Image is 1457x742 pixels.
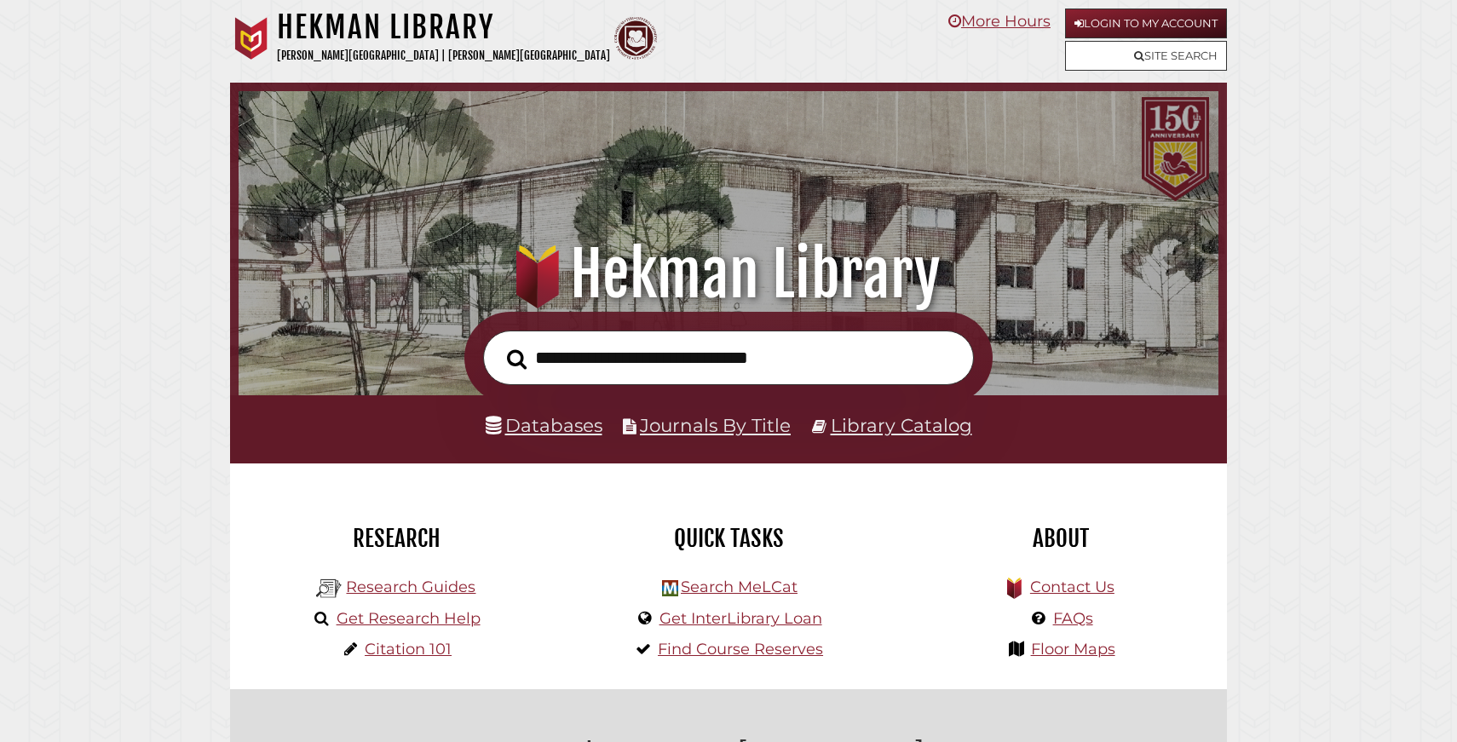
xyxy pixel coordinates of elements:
a: Find Course Reserves [658,640,823,659]
a: Search MeLCat [681,578,798,596]
p: [PERSON_NAME][GEOGRAPHIC_DATA] | [PERSON_NAME][GEOGRAPHIC_DATA] [277,46,610,66]
a: Floor Maps [1031,640,1115,659]
a: More Hours [948,12,1051,31]
h1: Hekman Library [277,9,610,46]
img: Calvin Theological Seminary [614,17,657,60]
a: Research Guides [346,578,475,596]
a: Site Search [1065,41,1227,71]
a: Databases [486,414,602,436]
img: Hekman Library Logo [316,576,342,601]
img: Hekman Library Logo [662,580,678,596]
a: Contact Us [1030,578,1114,596]
a: Get Research Help [337,609,481,628]
i: Search [507,348,527,370]
a: FAQs [1053,609,1093,628]
a: Login to My Account [1065,9,1227,38]
a: Get InterLibrary Loan [659,609,822,628]
a: Journals By Title [640,414,791,436]
h2: About [907,524,1214,553]
h2: Quick Tasks [575,524,882,553]
a: Library Catalog [831,414,972,436]
h1: Hekman Library [261,237,1197,312]
h2: Research [243,524,550,553]
button: Search [498,344,535,375]
img: Calvin University [230,17,273,60]
a: Citation 101 [365,640,452,659]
